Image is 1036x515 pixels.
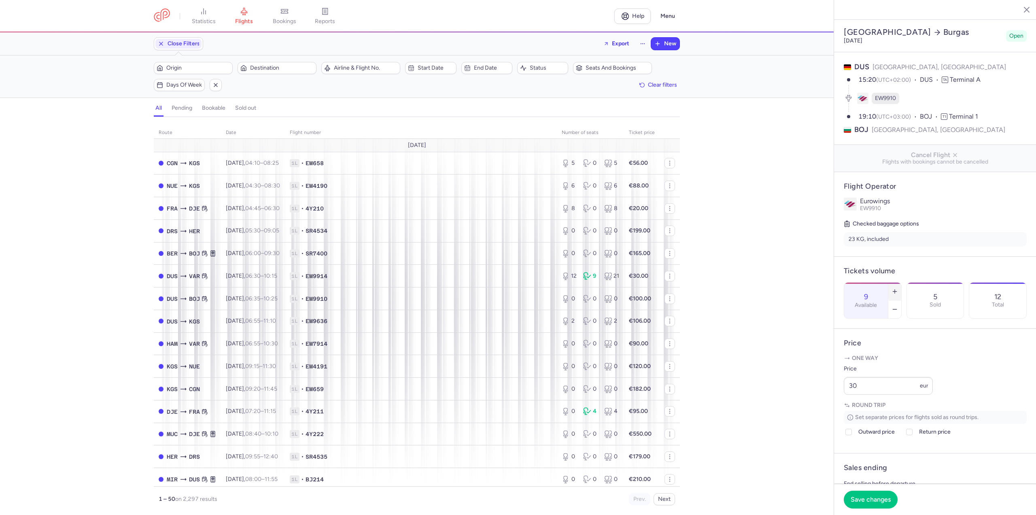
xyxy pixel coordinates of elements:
span: • [301,475,304,483]
div: 0 [583,227,598,235]
span: End date [474,65,510,71]
input: Return price [906,429,913,435]
span: SR7400 [306,249,327,257]
span: BOJ [854,125,868,135]
span: [DATE], [226,160,279,166]
span: Close Filters [168,40,200,47]
th: Flight number [285,127,557,139]
strong: €179.00 [629,453,650,460]
h4: all [155,104,162,112]
p: Set separate prices for flights sold as round trips. [844,411,1027,424]
div: 8 [562,204,577,213]
button: Save changes [844,491,898,509]
span: [DATE] [408,142,426,149]
button: Start date [405,62,456,74]
div: 0 [604,362,619,370]
span: [DATE], [226,205,280,212]
span: Start date [418,65,453,71]
span: Status [530,65,565,71]
button: Prev. [629,493,650,505]
span: 1L [290,249,299,257]
span: [DATE], [226,227,279,234]
label: Available [855,302,877,309]
div: 0 [583,204,598,213]
h4: Sales ending [844,463,887,472]
span: – [245,250,280,257]
span: [DATE], [226,272,277,279]
div: 0 [562,430,577,438]
th: number of seats [557,127,624,139]
span: statistics [192,18,216,25]
div: 9 [583,272,598,280]
span: 1L [290,385,299,393]
div: 0 [562,385,577,393]
span: SR4534 [306,227,327,235]
span: • [301,385,304,393]
div: 0 [604,227,619,235]
span: 1L [290,159,299,167]
span: • [301,317,304,325]
div: 0 [562,227,577,235]
span: SR4535 [306,453,327,461]
div: 0 [583,362,598,370]
span: bookings [273,18,296,25]
time: 11:55 [265,476,278,483]
span: Save changes [851,496,891,503]
div: 0 [562,362,577,370]
span: – [245,408,276,415]
time: 06:35 [245,295,260,302]
span: Origin [166,65,230,71]
span: 1L [290,453,299,461]
span: DUS [854,62,869,71]
span: Outward price [858,427,895,437]
time: 04:45 [245,205,261,212]
span: [GEOGRAPHIC_DATA], [GEOGRAPHIC_DATA] [873,63,1006,71]
span: • [301,159,304,167]
span: [DATE], [226,453,278,460]
span: 1L [290,317,299,325]
span: • [301,407,304,415]
span: EW9910 [306,295,327,303]
time: 11:45 [264,385,277,392]
div: 0 [562,475,577,483]
span: – [245,340,278,347]
strong: €120.00 [629,363,651,370]
time: 06:55 [245,340,260,347]
div: 0 [583,295,598,303]
div: 5 [562,159,577,167]
p: 5 [933,293,937,301]
button: End date [461,62,512,74]
time: 09:30 [264,250,280,257]
time: 08:00 [245,476,261,483]
span: BER [167,249,178,258]
strong: €90.00 [629,340,648,347]
span: (UTC+03:00) [876,113,911,120]
span: (UTC+02:00) [876,77,911,83]
time: 06:55 [245,317,260,324]
div: 6 [562,182,577,190]
span: [DATE], [226,476,278,483]
span: VAR [189,339,200,348]
h2: [GEOGRAPHIC_DATA] Burgas [844,27,1003,37]
time: 10:10 [265,430,278,437]
div: 0 [562,407,577,415]
button: Close Filters [154,38,203,50]
button: Seats and bookings [573,62,652,74]
span: DJE [189,204,200,213]
strong: €20.00 [629,205,648,212]
div: 0 [583,475,598,483]
div: 0 [604,453,619,461]
span: • [301,272,304,280]
time: 11:30 [263,363,276,370]
div: 4 [604,407,619,415]
p: Round trip [844,401,1027,409]
time: 07:20 [245,408,261,415]
span: – [245,317,276,324]
span: DUS [920,75,942,85]
span: DJE [167,407,178,416]
span: Clear filters [648,82,677,88]
span: Airline & Flight No. [334,65,397,71]
span: 1L [290,204,299,213]
time: 19:10 [858,113,876,120]
button: Status [517,62,568,74]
